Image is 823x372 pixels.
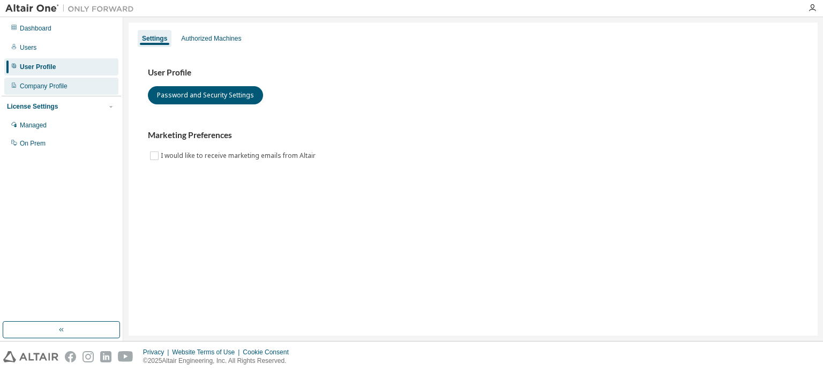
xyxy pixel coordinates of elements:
img: facebook.svg [65,351,76,362]
div: User Profile [20,63,56,71]
div: Company Profile [20,82,68,90]
div: Dashboard [20,24,51,33]
h3: User Profile [148,67,798,78]
label: I would like to receive marketing emails from Altair [161,149,318,162]
button: Password and Security Settings [148,86,263,104]
img: youtube.svg [118,351,133,362]
p: © 2025 Altair Engineering, Inc. All Rights Reserved. [143,356,295,366]
div: License Settings [7,102,58,111]
img: altair_logo.svg [3,351,58,362]
div: Authorized Machines [181,34,241,43]
div: Users [20,43,36,52]
h3: Marketing Preferences [148,130,798,141]
div: Website Terms of Use [172,348,243,356]
img: linkedin.svg [100,351,111,362]
div: Privacy [143,348,172,356]
div: Settings [142,34,167,43]
div: On Prem [20,139,46,148]
img: instagram.svg [83,351,94,362]
img: Altair One [5,3,139,14]
div: Cookie Consent [243,348,295,356]
div: Managed [20,121,47,130]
